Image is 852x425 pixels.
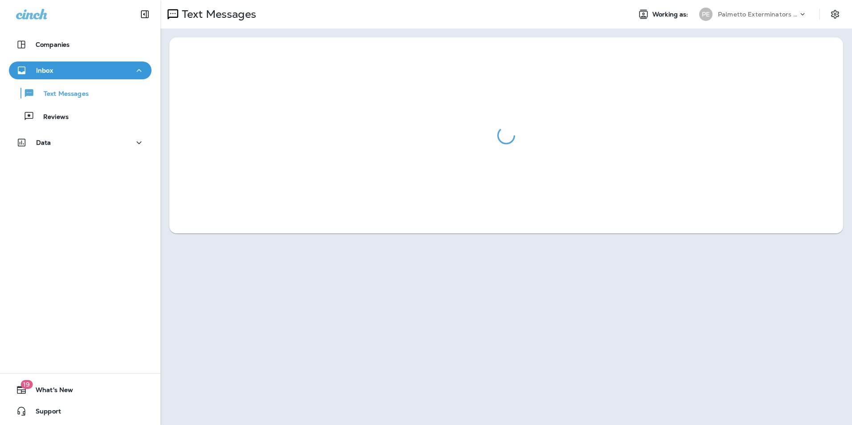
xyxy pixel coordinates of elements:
[9,381,152,399] button: 19What's New
[35,90,89,98] p: Text Messages
[827,6,843,22] button: Settings
[36,139,51,146] p: Data
[9,134,152,151] button: Data
[9,84,152,102] button: Text Messages
[652,11,690,18] span: Working as:
[9,36,152,53] button: Companies
[699,8,713,21] div: PE
[36,41,70,48] p: Companies
[27,408,61,418] span: Support
[178,8,256,21] p: Text Messages
[132,5,157,23] button: Collapse Sidebar
[718,11,798,18] p: Palmetto Exterminators LLC
[9,61,152,79] button: Inbox
[9,402,152,420] button: Support
[27,386,73,397] span: What's New
[9,107,152,126] button: Reviews
[36,67,53,74] p: Inbox
[34,113,69,122] p: Reviews
[20,380,33,389] span: 19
